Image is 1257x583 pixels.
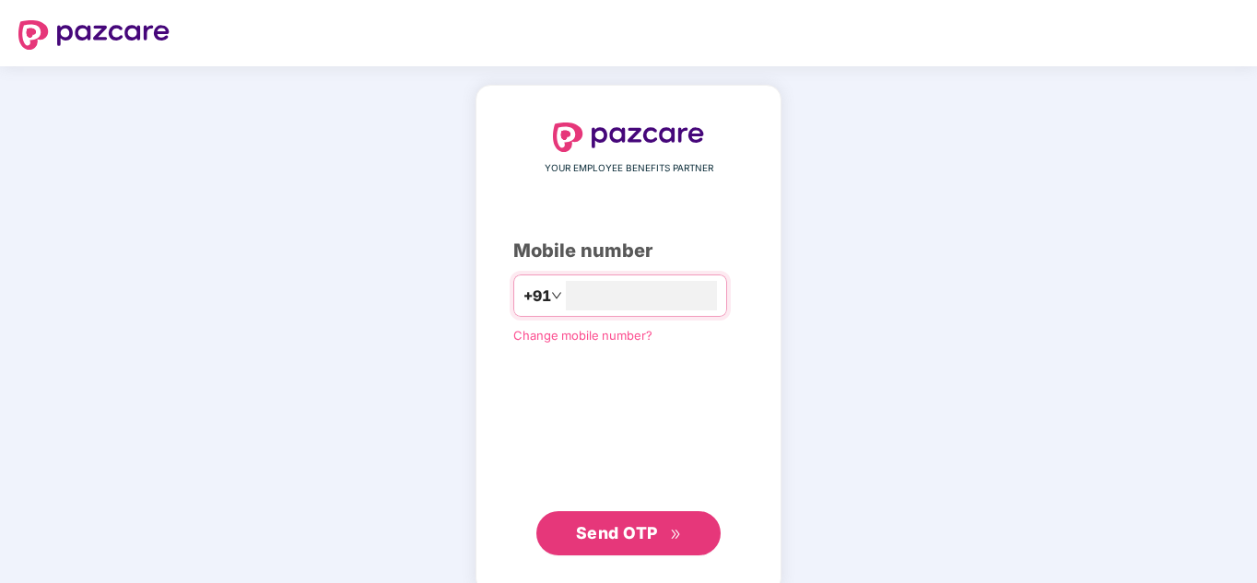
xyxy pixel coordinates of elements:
a: Change mobile number? [513,328,652,343]
span: Send OTP [576,523,658,542]
span: down [551,290,562,301]
div: Mobile number [513,237,744,265]
span: double-right [670,529,682,541]
img: logo [18,20,170,50]
span: +91 [523,285,551,308]
button: Send OTPdouble-right [536,511,721,555]
img: logo [553,122,704,152]
span: YOUR EMPLOYEE BENEFITS PARTNER [545,161,713,176]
